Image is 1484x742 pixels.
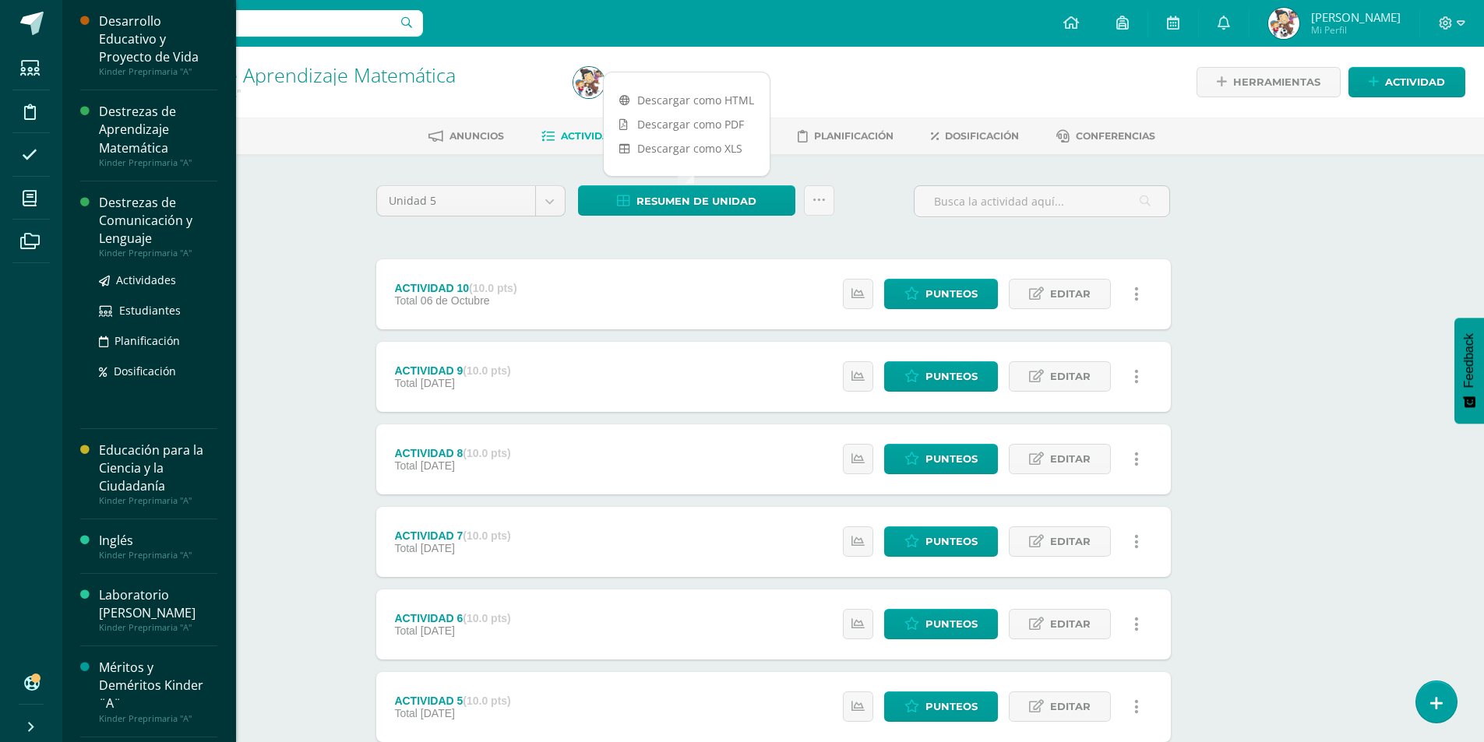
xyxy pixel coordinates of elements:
[925,692,978,721] span: Punteos
[122,62,456,88] a: Destrezas de Aprendizaje Matemática
[99,441,217,495] div: Educación para la Ciencia y la Ciudadanía
[421,624,455,637] span: [DATE]
[604,112,770,136] a: Descargar como PDF
[394,282,516,294] div: ACTIVIDAD 10
[119,303,181,318] span: Estudiantes
[798,124,894,149] a: Planificación
[604,136,770,160] a: Descargar como XLS
[463,364,510,377] strong: (10.0 pts)
[915,186,1169,216] input: Busca la actividad aquí...
[99,157,217,168] div: Kinder Preprimaria "A"
[389,186,523,216] span: Unidad 5
[945,130,1019,142] span: Dosificación
[1268,8,1299,39] img: 01e3f92f76901e1b5ae5281f2da8fd05.png
[394,294,418,307] span: Total
[99,103,217,167] a: Destrezas de Aprendizaje MatemáticaKinder Preprimaria "A"
[122,86,555,100] div: Kinder Preprimaria 'A'
[394,459,418,472] span: Total
[421,377,455,389] span: [DATE]
[428,124,504,149] a: Anuncios
[421,707,455,719] span: [DATE]
[421,542,455,554] span: [DATE]
[394,377,418,389] span: Total
[394,542,418,554] span: Total
[99,66,217,77] div: Kinder Preprimaria "A"
[449,130,504,142] span: Anuncios
[884,691,998,722] a: Punteos
[884,444,998,474] a: Punteos
[884,279,998,309] a: Punteos
[99,271,217,289] a: Actividades
[99,194,217,248] div: Destrezas de Comunicación y Lenguaje
[114,364,176,378] span: Dosificación
[394,447,510,459] div: ACTIVIDAD 8
[116,273,176,287] span: Actividades
[99,659,217,712] div: Méritos y Deméritos Kinder ¨A¨
[99,103,217,156] div: Destrezas de Aprendizaje Matemática
[394,529,510,542] div: ACTIVIDAD 7
[99,713,217,724] div: Kinder Preprimaria "A"
[463,612,510,624] strong: (10.0 pts)
[1311,9,1401,25] span: [PERSON_NAME]
[99,532,217,561] a: InglésKinder Preprimaria "A"
[1197,67,1341,97] a: Herramientas
[463,695,510,707] strong: (10.0 pts)
[925,610,978,638] span: Punteos
[884,609,998,639] a: Punteos
[925,527,978,556] span: Punteos
[1348,67,1465,97] a: Actividad
[99,332,217,350] a: Planificación
[99,301,217,319] a: Estudiantes
[469,282,516,294] strong: (10.0 pts)
[884,526,998,557] a: Punteos
[115,333,180,348] span: Planificación
[99,12,217,66] div: Desarrollo Educativo y Proyecto de Vida
[1050,527,1091,556] span: Editar
[884,361,998,392] a: Punteos
[99,248,217,258] div: Kinder Preprimaria "A"
[1056,124,1155,149] a: Conferencias
[1050,692,1091,721] span: Editar
[1454,318,1484,424] button: Feedback - Mostrar encuesta
[604,88,770,112] a: Descargar como HTML
[573,67,605,98] img: 01e3f92f76901e1b5ae5281f2da8fd05.png
[99,362,217,380] a: Dosificación
[931,124,1019,149] a: Dosificación
[99,550,217,561] div: Kinder Preprimaria "A"
[463,447,510,459] strong: (10.0 pts)
[99,441,217,506] a: Educación para la Ciencia y la CiudadaníaKinder Preprimaria "A"
[72,10,423,37] input: Busca un usuario...
[541,124,629,149] a: Actividades
[1050,445,1091,473] span: Editar
[925,362,978,391] span: Punteos
[394,612,510,624] div: ACTIVIDAD 6
[1462,333,1476,388] span: Feedback
[394,624,418,637] span: Total
[99,194,217,258] a: Destrezas de Comunicación y LenguajeKinder Preprimaria "A"
[99,659,217,723] a: Méritos y Deméritos Kinder ¨A¨Kinder Preprimaria "A"
[1050,610,1091,638] span: Editar
[99,586,217,622] div: Laboratorio [PERSON_NAME]
[1076,130,1155,142] span: Conferencias
[814,130,894,142] span: Planificación
[578,185,795,216] a: Resumen de unidad
[636,187,756,216] span: Resumen de unidad
[1385,68,1445,97] span: Actividad
[1050,280,1091,308] span: Editar
[99,12,217,77] a: Desarrollo Educativo y Proyecto de VidaKinder Preprimaria "A"
[99,532,217,550] div: Inglés
[99,622,217,633] div: Kinder Preprimaria "A"
[1050,362,1091,391] span: Editar
[394,707,418,719] span: Total
[925,445,978,473] span: Punteos
[99,586,217,633] a: Laboratorio [PERSON_NAME]Kinder Preprimaria "A"
[421,459,455,472] span: [DATE]
[394,364,510,377] div: ACTIVIDAD 9
[122,64,555,86] h1: Destrezas de Aprendizaje Matemática
[421,294,490,307] span: 06 de Octubre
[99,495,217,506] div: Kinder Preprimaria "A"
[394,695,510,707] div: ACTIVIDAD 5
[463,529,510,542] strong: (10.0 pts)
[561,130,629,142] span: Actividades
[1311,23,1401,37] span: Mi Perfil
